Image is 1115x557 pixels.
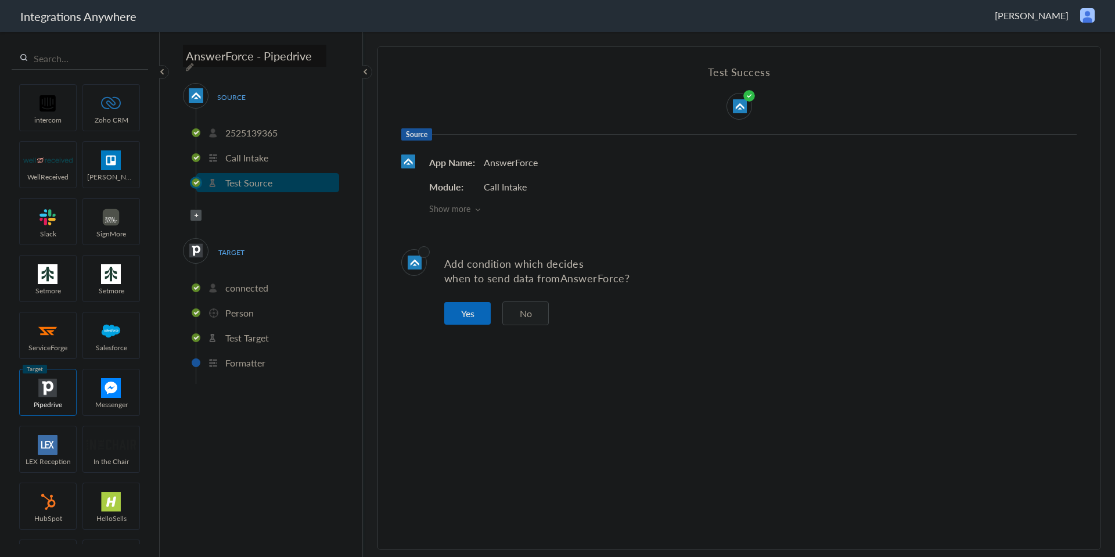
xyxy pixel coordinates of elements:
span: SignMore [83,229,139,239]
span: LEX Reception [20,457,76,466]
span: SOURCE [209,89,253,105]
img: af-app-logo.svg [733,99,747,113]
img: pipedrive.png [189,243,203,258]
p: Add condition which decides when to send data from ? [444,256,1077,285]
h6: Source [401,128,432,141]
span: Setmore [83,286,139,296]
img: wr-logo.svg [23,150,73,170]
span: In the Chair [83,457,139,466]
img: intercom-logo.svg [23,94,73,113]
img: setmoreNew.jpg [23,264,73,284]
span: Setmore [20,286,76,296]
p: Formatter [225,356,265,369]
span: [PERSON_NAME] [995,9,1069,22]
img: user.png [1080,8,1095,23]
p: Call Intake [484,180,527,193]
button: Yes [444,302,491,325]
h4: Test Success [401,64,1077,79]
span: TARGET [209,245,253,260]
p: AnswerForce [484,156,538,169]
img: salesforce-logo.svg [87,321,136,341]
img: FBM.png [87,378,136,398]
img: af-app-logo.svg [408,256,422,269]
span: Salesforce [83,343,139,353]
p: Person [225,306,254,319]
img: lex-app-logo.svg [23,435,73,455]
img: zoho-logo.svg [87,94,136,113]
span: HelloSells [83,513,139,523]
img: af-app-logo.svg [401,154,415,168]
img: setmoreNew.jpg [87,264,136,284]
span: AnswerForce [560,271,625,285]
span: Slack [20,229,76,239]
p: 2525139365 [225,126,278,139]
img: slack-logo.svg [23,207,73,227]
p: connected [225,281,268,294]
span: Zoho CRM [83,115,139,125]
span: Show more [429,203,1077,214]
p: Test Target [225,331,269,344]
span: Pipedrive [20,400,76,409]
span: HubSpot [20,513,76,523]
img: pipedrive.png [23,378,73,398]
span: WellReceived [20,172,76,182]
img: signmore-logo.png [87,207,136,227]
h1: Integrations Anywhere [20,8,136,24]
span: ServiceForge [20,343,76,353]
img: hs-app-logo.svg [87,492,136,512]
span: intercom [20,115,76,125]
p: Call Intake [225,151,268,164]
span: Messenger [83,400,139,409]
button: No [502,301,549,325]
img: inch-logo.svg [87,435,136,455]
p: Test Source [225,176,272,189]
img: serviceforge-icon.png [23,321,73,341]
input: Search... [12,48,148,70]
h5: App Name [429,156,481,169]
span: [PERSON_NAME] [83,172,139,182]
img: af-app-logo.svg [189,88,203,103]
h5: Module [429,180,481,193]
img: hubspot-logo.svg [23,492,73,512]
img: trello.png [87,150,136,170]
